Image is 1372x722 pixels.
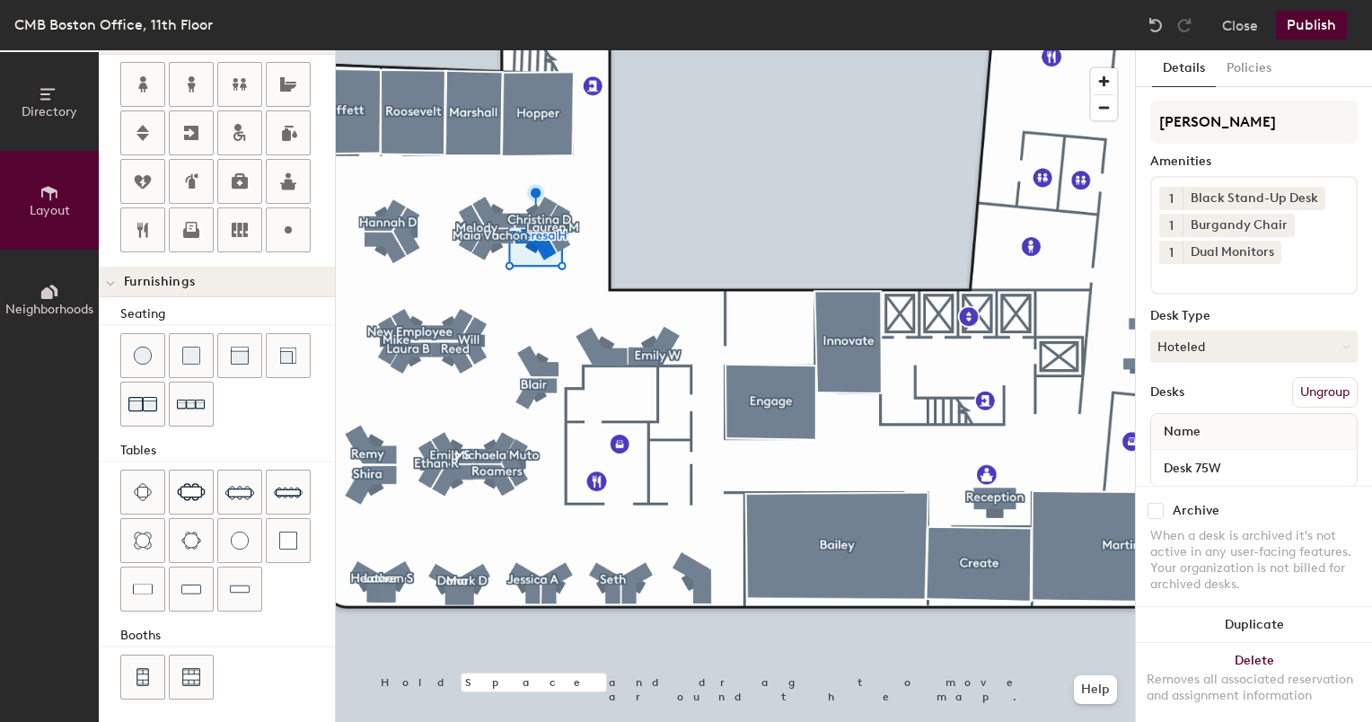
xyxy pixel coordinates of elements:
[217,470,262,515] button: Eight seat table
[1150,309,1358,323] div: Desk Type
[22,104,77,119] span: Directory
[1136,643,1372,722] button: DeleteRemoves all associated reservation and assignment information
[266,470,311,515] button: Ten seat table
[182,347,200,365] img: Cushion
[1150,385,1184,400] div: Desks
[135,668,151,686] img: Four seat booth
[120,470,165,515] button: Four seat table
[1159,187,1183,210] button: 1
[169,567,214,612] button: Table (1x3)
[169,470,214,515] button: Six seat table
[1183,187,1325,210] div: Black Stand-Up Desk
[1222,11,1258,40] button: Close
[128,390,157,418] img: Couch (x2)
[120,655,165,700] button: Four seat booth
[1183,214,1295,237] div: Burgandy Chair
[169,518,214,563] button: Six seat round table
[134,532,152,550] img: Four seat round table
[1292,377,1358,408] button: Ungroup
[1169,216,1174,235] span: 1
[1175,16,1193,34] img: Redo
[1150,528,1358,593] div: When a desk is archived it's not active in any user-facing features. Your organization is not bil...
[1276,11,1347,40] button: Publish
[1169,189,1174,208] span: 1
[181,580,201,598] img: Table (1x3)
[177,391,206,418] img: Couch (x3)
[1159,241,1183,264] button: 1
[279,347,297,365] img: Couch (corner)
[1150,154,1358,169] div: Amenities
[217,333,262,378] button: Couch (middle)
[169,382,214,427] button: Couch (x3)
[1147,16,1165,34] img: Undo
[1159,214,1183,237] button: 1
[1216,50,1282,87] button: Policies
[1155,455,1353,480] input: Unnamed desk
[120,441,335,461] div: Tables
[1173,504,1219,518] div: Archive
[182,668,200,686] img: Six seat booth
[120,333,165,378] button: Stool
[217,518,262,563] button: Table (round)
[120,518,165,563] button: Four seat round table
[134,483,152,501] img: Four seat table
[279,532,297,550] img: Table (1x1)
[1136,607,1372,643] button: Duplicate
[274,478,303,506] img: Ten seat table
[120,567,165,612] button: Table (1x2)
[177,483,206,501] img: Six seat table
[231,532,249,550] img: Table (round)
[5,302,93,317] span: Neighborhoods
[169,655,214,700] button: Six seat booth
[1183,241,1281,264] div: Dual Monitors
[134,347,152,365] img: Stool
[225,478,254,506] img: Eight seat table
[124,275,195,289] span: Furnishings
[120,304,335,324] div: Seating
[14,13,213,36] div: CMB Boston Office, 11th Floor
[1147,672,1361,704] div: Removes all associated reservation and assignment information
[181,532,201,550] img: Six seat round table
[133,580,153,598] img: Table (1x2)
[1152,50,1216,87] button: Details
[217,567,262,612] button: Table (1x4)
[230,580,250,598] img: Table (1x4)
[30,203,70,218] span: Layout
[266,333,311,378] button: Couch (corner)
[1150,330,1358,363] button: Hoteled
[1074,675,1117,704] button: Help
[1155,416,1209,448] span: Name
[120,382,165,427] button: Couch (x2)
[1169,243,1174,262] span: 1
[169,333,214,378] button: Cushion
[266,518,311,563] button: Table (1x1)
[231,347,249,365] img: Couch (middle)
[120,626,335,646] div: Booths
